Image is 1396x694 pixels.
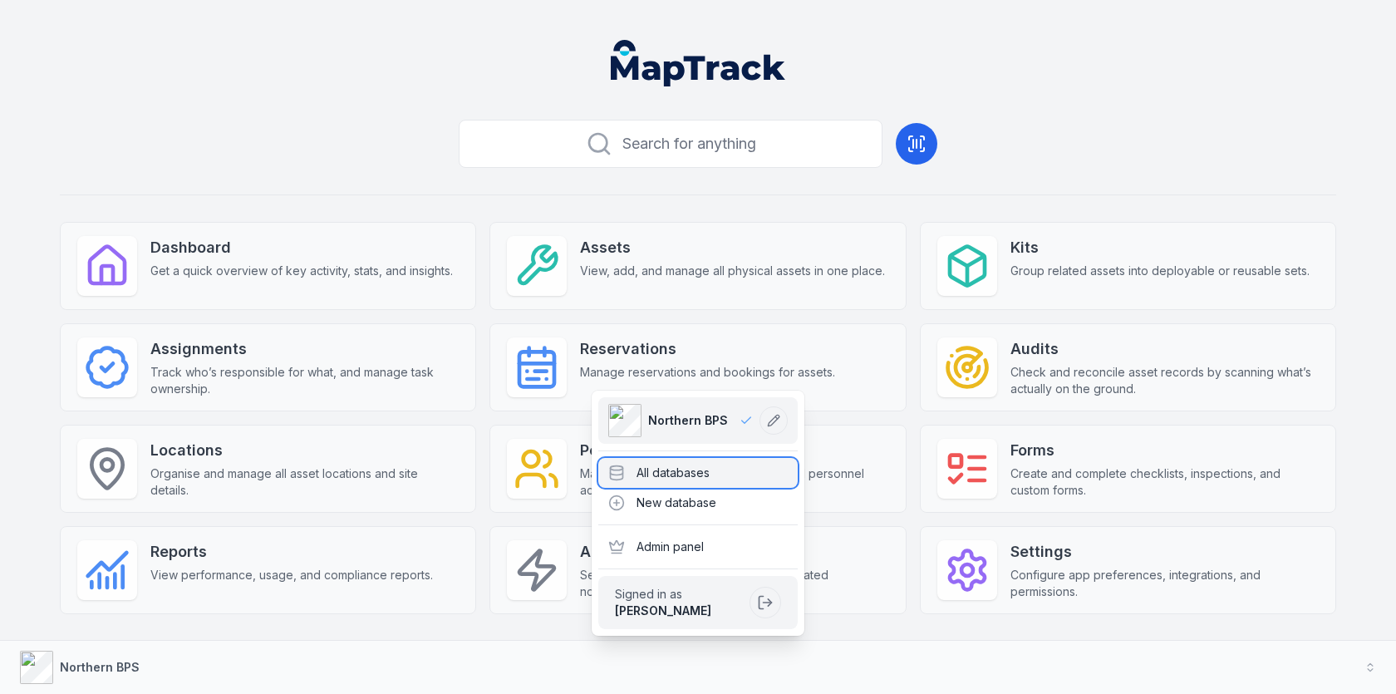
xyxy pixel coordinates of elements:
[615,586,743,603] span: Signed in as
[592,391,804,636] div: Northern BPS
[615,603,711,618] strong: [PERSON_NAME]
[598,458,798,488] div: All databases
[60,660,140,674] strong: Northern BPS
[598,488,798,518] div: New database
[648,412,728,429] span: Northern BPS
[598,532,798,562] div: Admin panel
